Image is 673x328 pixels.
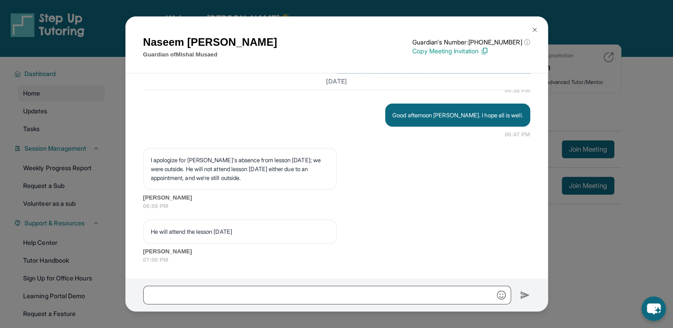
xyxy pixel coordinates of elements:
[480,47,488,55] img: Copy Icon
[524,38,530,47] span: ⓘ
[143,77,530,86] h3: [DATE]
[531,26,538,33] img: Close Icon
[505,130,530,139] span: 06:47 PM
[641,296,666,321] button: chat-button
[143,247,530,256] span: [PERSON_NAME]
[143,50,278,59] p: Guardian of Mishal Musaed
[412,47,530,56] p: Copy Meeting Invitation
[505,86,530,95] span: 04:38 PM
[497,291,506,300] img: Emoji
[151,227,329,236] p: He will attend the lesson [DATE]
[143,256,530,264] span: 07:00 PM
[392,111,523,120] p: Good afternoon [PERSON_NAME]. I hope all is well.
[412,38,530,47] p: Guardian's Number: [PHONE_NUMBER]
[520,290,530,300] img: Send icon
[143,193,530,202] span: [PERSON_NAME]
[143,202,530,211] span: 06:59 PM
[151,156,329,182] p: I apologize for [PERSON_NAME]'s absence from lesson [DATE]; we were outside. He will not attend l...
[143,34,278,50] h1: Naseem [PERSON_NAME]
